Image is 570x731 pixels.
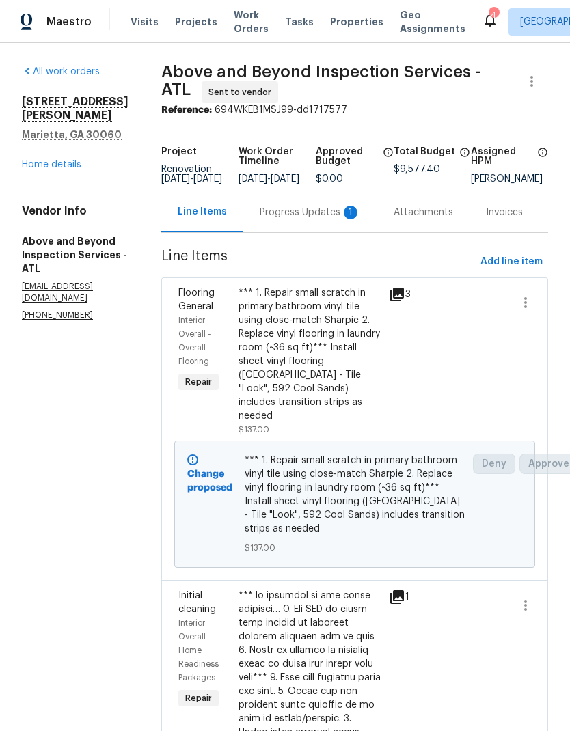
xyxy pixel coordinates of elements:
div: [PERSON_NAME] [471,174,548,184]
span: *** 1. Repair small scratch in primary bathroom vinyl tile using close-match Sharpie 2. Replace v... [245,454,465,536]
span: Add line item [480,253,543,271]
span: The total cost of line items that have been approved by both Opendoor and the Trade Partner. This... [383,147,394,174]
span: [DATE] [239,174,267,184]
div: Invoices [486,206,523,219]
span: - [161,174,222,184]
span: Projects [175,15,217,29]
span: Flooring General [178,288,215,312]
b: Reference: [161,105,212,115]
span: $0.00 [316,174,343,184]
span: Properties [330,15,383,29]
h5: Project [161,147,197,156]
div: 3 [389,286,411,303]
div: *** 1. Repair small scratch in primary bathroom vinyl tile using close-match Sharpie 2. Replace v... [239,286,381,423]
span: Tasks [285,17,314,27]
span: $9,577.40 [394,165,440,174]
span: Repair [180,375,217,389]
div: 1 [389,589,411,605]
a: All work orders [22,67,100,77]
div: Line Items [178,205,227,219]
div: 694WKEB1MSJ99-dd1717577 [161,103,548,117]
button: Deny [473,454,515,474]
span: [DATE] [271,174,299,184]
h5: Work Order Timeline [239,147,316,166]
h5: Assigned HPM [471,147,533,166]
div: 1 [344,206,357,219]
div: 4 [489,8,498,22]
span: Line Items [161,249,475,275]
span: Visits [131,15,159,29]
span: - [239,174,299,184]
a: Home details [22,160,81,169]
span: Maestro [46,15,92,29]
span: Repair [180,691,217,705]
span: Sent to vendor [208,85,277,99]
span: Renovation [161,165,222,184]
span: Work Orders [234,8,269,36]
h5: Approved Budget [316,147,378,166]
h4: Vendor Info [22,204,128,218]
span: [DATE] [193,174,222,184]
span: $137.00 [245,541,465,555]
button: Add line item [475,249,548,275]
span: Interior Overall - Overall Flooring [178,316,211,365]
b: Change proposed [187,469,232,493]
span: Geo Assignments [400,8,465,36]
h5: Above and Beyond Inspection Services - ATL [22,234,128,275]
span: Initial cleaning [178,591,216,614]
span: $137.00 [239,426,269,434]
span: [DATE] [161,174,190,184]
span: The hpm assigned to this work order. [537,147,548,174]
span: Above and Beyond Inspection Services - ATL [161,64,480,98]
div: Progress Updates [260,206,361,219]
span: The total cost of line items that have been proposed by Opendoor. This sum includes line items th... [459,147,470,165]
div: Attachments [394,206,453,219]
h5: Total Budget [394,147,455,156]
span: Interior Overall - Home Readiness Packages [178,619,219,682]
